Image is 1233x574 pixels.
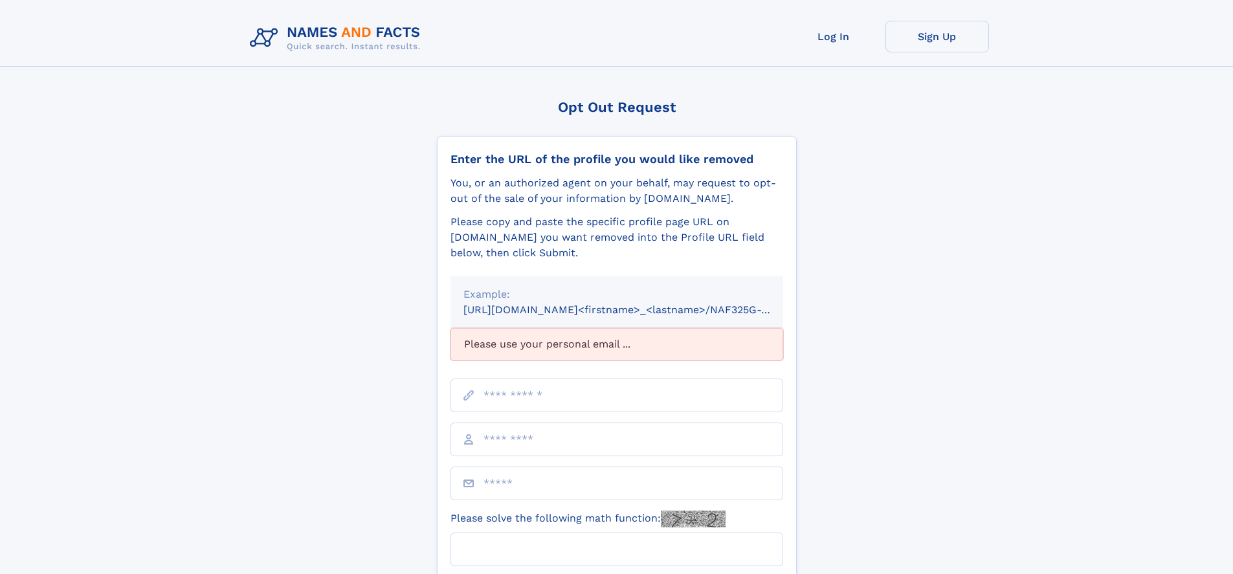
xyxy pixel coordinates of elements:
div: You, or an authorized agent on your behalf, may request to opt-out of the sale of your informatio... [450,175,783,206]
a: Sign Up [885,21,989,52]
div: Please copy and paste the specific profile page URL on [DOMAIN_NAME] you want removed into the Pr... [450,214,783,261]
div: Please use your personal email ... [450,328,783,360]
img: Logo Names and Facts [245,21,431,56]
label: Please solve the following math function: [450,511,726,527]
a: Log In [782,21,885,52]
div: Opt Out Request [437,99,797,115]
div: Enter the URL of the profile you would like removed [450,152,783,166]
small: [URL][DOMAIN_NAME]<firstname>_<lastname>/NAF325G-xxxxxxxx [463,304,808,316]
div: Example: [463,287,770,302]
